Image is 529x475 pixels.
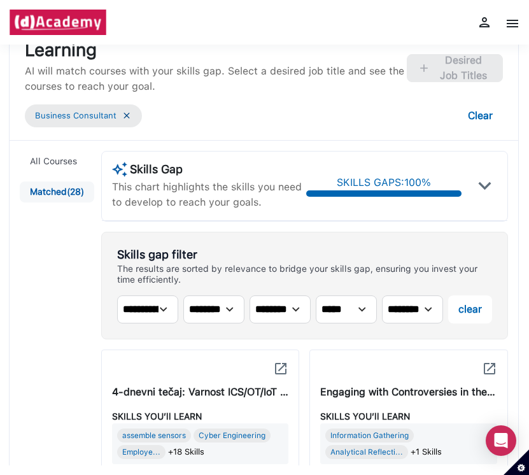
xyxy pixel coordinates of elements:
div: Employe... [117,445,166,459]
div: Cyber Engineering [194,429,271,443]
span: +18 Skills [168,445,204,459]
button: Clear [458,102,503,130]
img: ... [122,110,132,121]
button: Set cookie preferences [504,450,529,475]
button: clear [448,295,492,323]
img: AI Course Suggestion [112,162,127,177]
img: add icon [418,62,430,74]
button: Matched(28) [20,181,94,202]
img: icon [320,360,377,383]
button: All Courses [20,151,91,172]
div: Business Consultant [35,110,116,122]
img: menu [505,16,520,31]
div: Information Gathering [325,429,414,443]
div: Open Intercom Messenger [486,425,516,456]
img: icon [482,361,497,376]
button: Add desired job titles [407,54,503,82]
div: SKILLS GAPS: 100 % [337,175,431,190]
img: icon [273,361,288,376]
span: +1 Skills [411,445,442,459]
img: icon [472,173,497,199]
span: Desired Job Titles [435,53,492,83]
div: assemble sensors [117,429,191,443]
div: 4-dnevni tečaj: Varnost ICS/OT/IoT okolij [112,385,289,400]
div: Engaging with Controversies in the Food System [320,385,497,400]
img: brand [9,10,107,35]
div: Analytical Reflecti... [325,445,408,459]
div: SKILLS YOU’ll LEARN [320,410,497,423]
p: This chart highlights the skills you need to develop to reach your goals. [112,180,306,210]
p: AI will match courses with your skills gap. Select a desired job title and see the courses to rea... [25,64,407,94]
div: clear [458,302,482,317]
h3: Learning [25,39,407,61]
div: The results are sorted by relevance to bridge your skills gap, ensuring you invest your time effi... [117,264,492,285]
h3: Skills Gap [112,162,306,177]
div: SKILLS YOU’ll LEARN [112,410,289,423]
img: icon [112,360,169,381]
div: Skills gap filter [117,248,492,262]
img: myProfile [477,15,492,30]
